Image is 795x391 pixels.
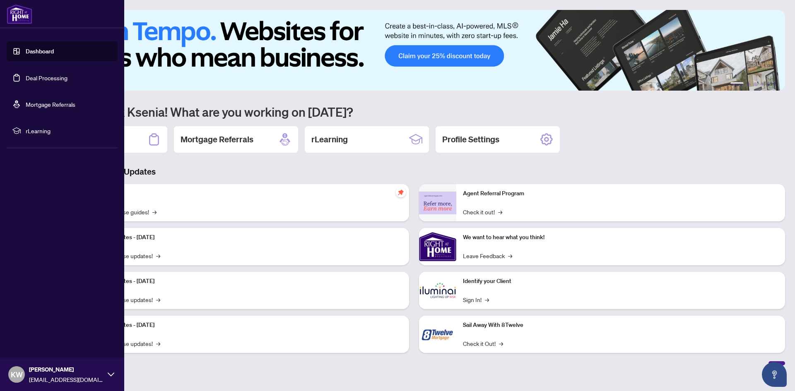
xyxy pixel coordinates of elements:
[485,295,489,304] span: →
[29,375,104,384] span: [EMAIL_ADDRESS][DOMAIN_NAME]
[463,189,778,198] p: Agent Referral Program
[87,189,402,198] p: Self-Help
[87,321,402,330] p: Platform Updates - [DATE]
[26,101,75,108] a: Mortgage Referrals
[43,10,785,91] img: Slide 0
[762,362,787,387] button: Open asap
[463,233,778,242] p: We want to hear what you think!
[499,339,503,348] span: →
[156,339,160,348] span: →
[43,166,785,178] h3: Brokerage & Industry Updates
[43,104,785,120] h1: Welcome back Ksenia! What are you working on [DATE]?
[396,187,406,197] span: pushpin
[87,277,402,286] p: Platform Updates - [DATE]
[463,339,503,348] a: Check it Out!→
[87,233,402,242] p: Platform Updates - [DATE]
[11,369,23,380] span: KW
[760,82,764,86] button: 4
[7,4,32,24] img: logo
[156,251,160,260] span: →
[26,48,54,55] a: Dashboard
[463,251,512,260] a: Leave Feedback→
[26,126,112,135] span: rLearning
[508,251,512,260] span: →
[26,74,67,82] a: Deal Processing
[747,82,750,86] button: 2
[419,192,456,214] img: Agent Referral Program
[419,228,456,265] img: We want to hear what you think!
[463,295,489,304] a: Sign In!→
[419,316,456,353] img: Sail Away With 8Twelve
[463,207,502,216] a: Check it out!→
[463,277,778,286] p: Identify your Client
[156,295,160,304] span: →
[152,207,157,216] span: →
[773,82,777,86] button: 6
[730,82,744,86] button: 1
[767,82,770,86] button: 5
[463,321,778,330] p: Sail Away With 8Twelve
[754,82,757,86] button: 3
[311,134,348,145] h2: rLearning
[419,272,456,309] img: Identify your Client
[498,207,502,216] span: →
[181,134,253,145] h2: Mortgage Referrals
[29,365,104,374] span: [PERSON_NAME]
[442,134,499,145] h2: Profile Settings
